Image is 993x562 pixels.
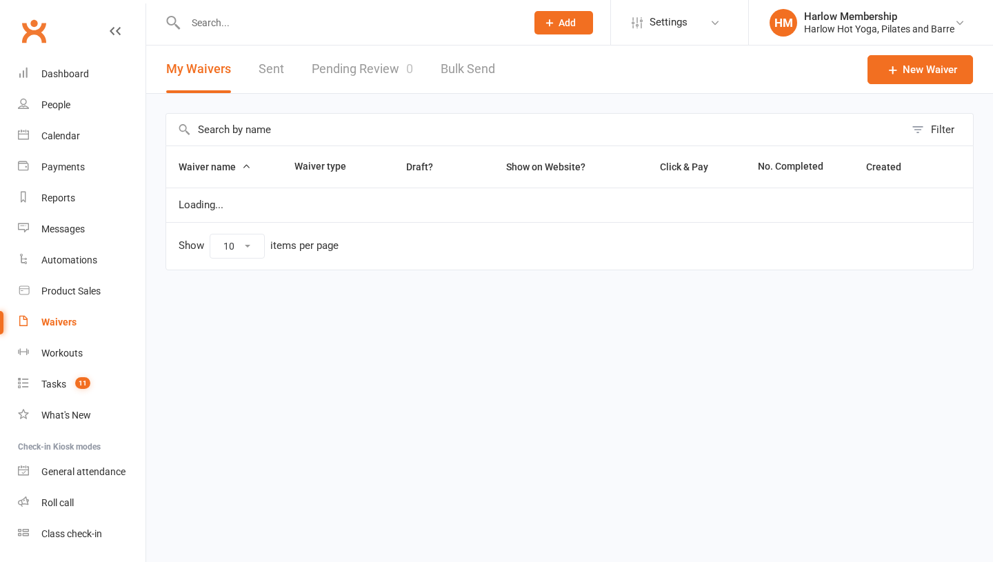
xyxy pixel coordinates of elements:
[41,379,66,390] div: Tasks
[18,519,146,550] a: Class kiosk mode
[18,456,146,488] a: General attendance kiosk mode
[648,159,723,175] button: Click & Pay
[745,146,853,188] th: No. Completed
[166,114,905,145] input: Search by name
[41,68,89,79] div: Dashboard
[270,240,339,252] div: items per page
[41,466,126,477] div: General attendance
[804,23,954,35] div: Harlow Hot Yoga, Pilates and Barre
[18,338,146,369] a: Workouts
[312,46,413,93] a: Pending Review0
[406,161,433,172] span: Draft?
[181,13,516,32] input: Search...
[41,192,75,203] div: Reports
[406,61,413,76] span: 0
[18,183,146,214] a: Reports
[18,488,146,519] a: Roll call
[867,55,973,84] a: New Waiver
[534,11,593,34] button: Add
[179,159,251,175] button: Waiver name
[166,188,973,222] td: Loading...
[770,9,797,37] div: HM
[282,146,374,188] th: Waiver type
[41,285,101,297] div: Product Sales
[18,214,146,245] a: Messages
[866,159,916,175] button: Created
[41,410,91,421] div: What's New
[41,223,85,234] div: Messages
[18,121,146,152] a: Calendar
[41,528,102,539] div: Class check-in
[494,159,601,175] button: Show on Website?
[506,161,585,172] span: Show on Website?
[18,152,146,183] a: Payments
[18,400,146,431] a: What's New
[441,46,495,93] a: Bulk Send
[179,234,339,259] div: Show
[905,114,973,145] button: Filter
[866,161,916,172] span: Created
[41,161,85,172] div: Payments
[660,161,708,172] span: Click & Pay
[41,348,83,359] div: Workouts
[179,161,251,172] span: Waiver name
[804,10,954,23] div: Harlow Membership
[17,14,51,48] a: Clubworx
[18,369,146,400] a: Tasks 11
[18,276,146,307] a: Product Sales
[41,497,74,508] div: Roll call
[259,46,284,93] a: Sent
[18,59,146,90] a: Dashboard
[931,121,954,138] div: Filter
[394,159,448,175] button: Draft?
[18,245,146,276] a: Automations
[41,254,97,265] div: Automations
[75,377,90,389] span: 11
[18,90,146,121] a: People
[166,46,231,93] button: My Waivers
[41,130,80,141] div: Calendar
[18,307,146,338] a: Waivers
[41,317,77,328] div: Waivers
[650,7,688,38] span: Settings
[559,17,576,28] span: Add
[41,99,70,110] div: People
